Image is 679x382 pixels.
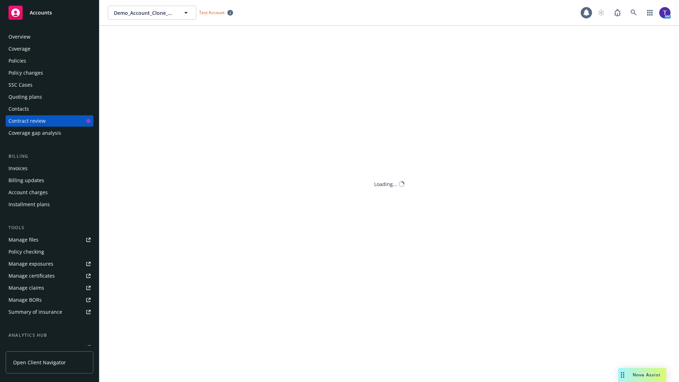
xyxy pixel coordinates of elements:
[6,103,93,115] a: Contacts
[8,91,42,103] div: Quoting plans
[643,6,657,20] a: Switch app
[8,246,44,257] div: Policy checking
[6,224,93,231] div: Tools
[8,342,67,353] div: Loss summary generator
[659,7,671,18] img: photo
[6,79,93,91] a: SSC Cases
[8,103,29,115] div: Contacts
[6,306,93,318] a: Summary of insurance
[13,359,66,366] span: Open Client Navigator
[8,282,44,294] div: Manage claims
[6,199,93,210] a: Installment plans
[627,6,641,20] a: Search
[114,9,175,17] span: Demo_Account_Clone_QA_CR_Tests_Demo
[6,55,93,66] a: Policies
[6,91,93,103] a: Quoting plans
[6,115,93,127] a: Contract review
[8,199,50,210] div: Installment plans
[8,187,48,198] div: Account charges
[8,115,46,127] div: Contract review
[633,372,661,378] span: Nova Assist
[6,282,93,294] a: Manage claims
[594,6,608,20] a: Start snowing
[8,258,53,270] div: Manage exposures
[6,163,93,174] a: Invoices
[6,270,93,282] a: Manage certificates
[6,153,93,160] div: Billing
[6,3,93,23] a: Accounts
[8,79,33,91] div: SSC Cases
[8,55,26,66] div: Policies
[618,368,666,382] button: Nova Assist
[6,31,93,42] a: Overview
[8,31,30,42] div: Overview
[196,9,236,16] span: Test Account
[8,127,61,139] div: Coverage gap analysis
[199,10,225,16] span: Test Account
[6,342,93,353] a: Loss summary generator
[6,258,93,270] a: Manage exposures
[108,6,196,20] button: Demo_Account_Clone_QA_CR_Tests_Demo
[6,175,93,186] a: Billing updates
[6,127,93,139] a: Coverage gap analysis
[8,234,39,245] div: Manage files
[6,43,93,54] a: Coverage
[374,180,397,188] div: Loading...
[618,368,627,382] div: Drag to move
[8,306,62,318] div: Summary of insurance
[8,43,30,54] div: Coverage
[8,270,55,282] div: Manage certificates
[30,10,52,16] span: Accounts
[8,163,28,174] div: Invoices
[6,67,93,79] a: Policy changes
[610,6,625,20] a: Report a Bug
[6,246,93,257] a: Policy checking
[8,67,43,79] div: Policy changes
[8,175,44,186] div: Billing updates
[6,234,93,245] a: Manage files
[6,187,93,198] a: Account charges
[6,294,93,306] a: Manage BORs
[8,294,42,306] div: Manage BORs
[6,332,93,339] div: Analytics hub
